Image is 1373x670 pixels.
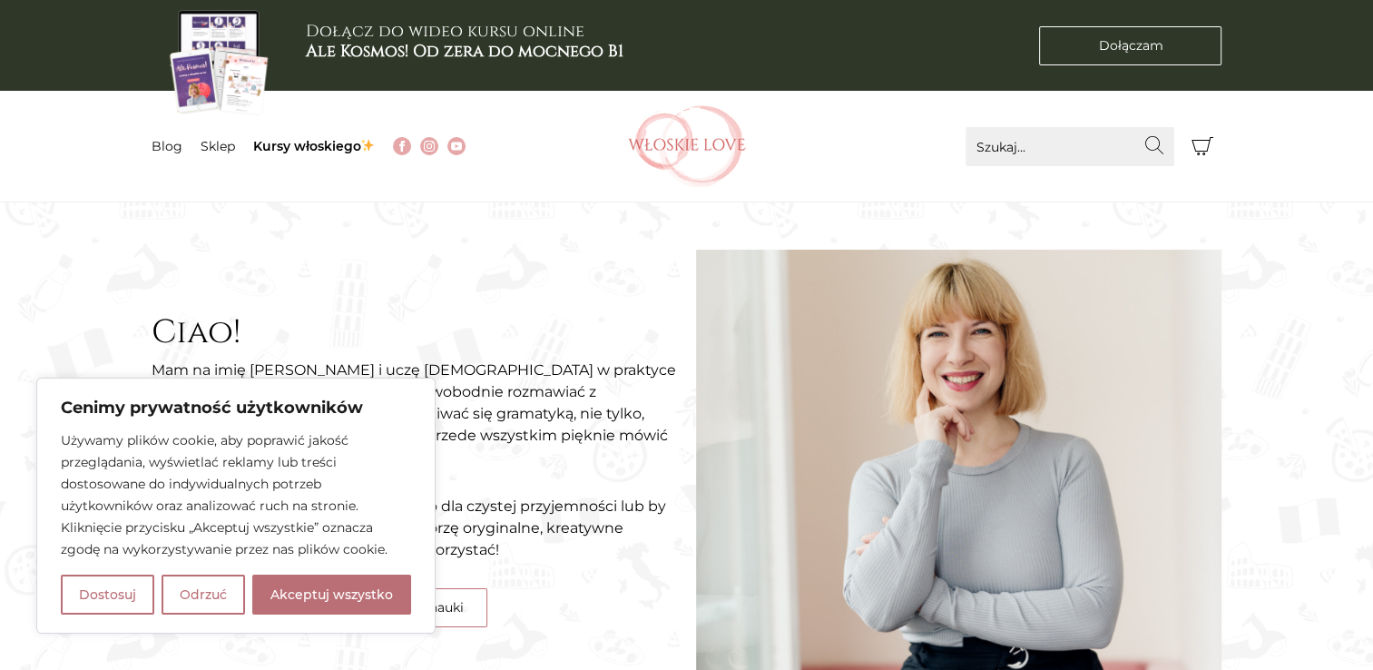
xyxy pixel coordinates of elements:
[152,313,678,352] h2: Ciao!
[1183,127,1222,166] button: Koszyk
[306,40,623,63] b: Ale Kosmos! Od zera do mocnego B1
[306,22,623,61] h3: Dołącz do wideo kursu online
[152,138,182,154] a: Blog
[253,138,376,154] a: Kursy włoskiego
[1098,36,1162,55] span: Dołączam
[61,397,411,419] p: Cenimy prywatność użytkowników
[61,429,411,560] p: Używamy plików cookie, aby poprawić jakość przeglądania, wyświetlać reklamy lub treści dostosowan...
[162,575,245,615] button: Odrzuć
[201,138,235,154] a: Sklep
[1039,26,1221,65] a: Dołączam
[152,360,678,468] p: Mam na imię [PERSON_NAME] i uczę [DEMOGRAPHIC_DATA] w praktyce i bez cenzury. Pomogę Ci, jeśli ch...
[628,105,746,187] img: Włoskielove
[252,575,411,615] button: Akceptuj wszystko
[61,575,154,615] button: Dostosuj
[361,139,374,152] img: ✨
[966,127,1174,166] input: Szukaj...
